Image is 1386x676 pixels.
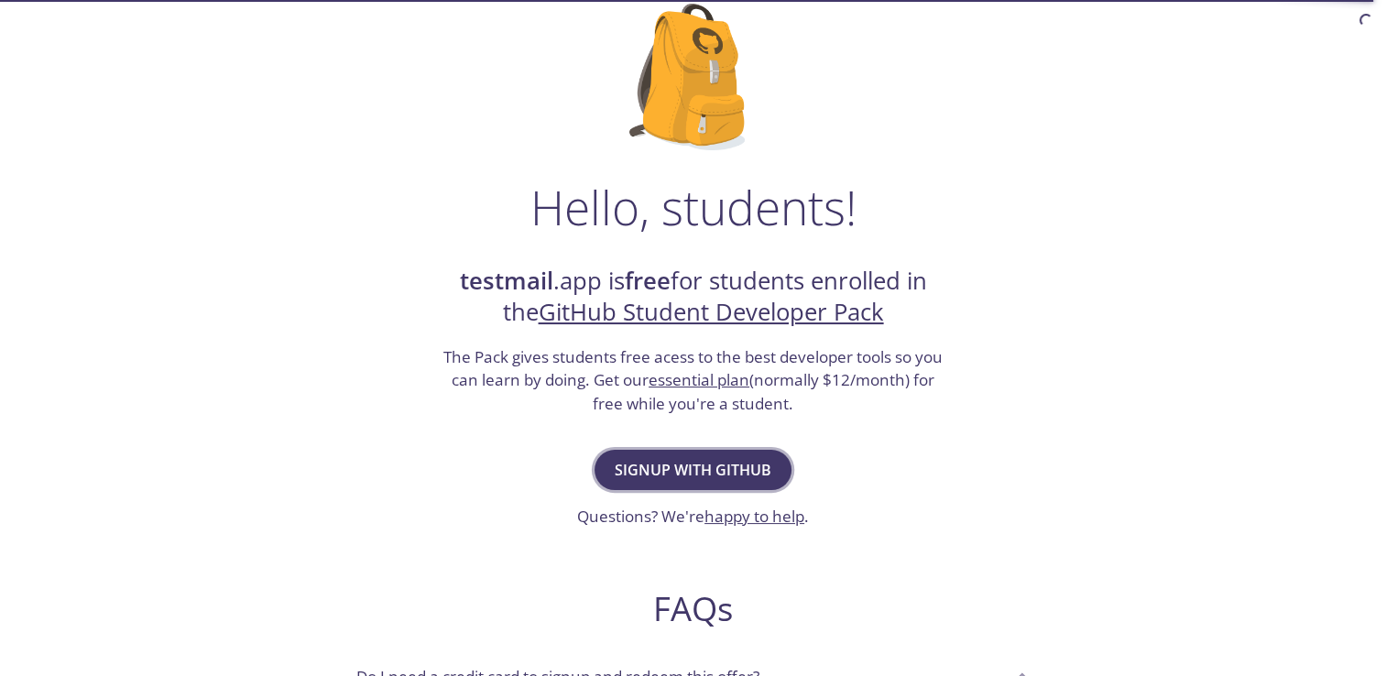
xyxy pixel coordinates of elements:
[539,296,884,328] a: GitHub Student Developer Pack
[704,506,804,527] a: happy to help
[442,345,945,416] h3: The Pack gives students free acess to the best developer tools so you can learn by doing. Get our...
[625,265,671,297] strong: free
[595,450,791,490] button: Signup with GitHub
[530,180,857,234] h1: Hello, students!
[615,457,771,483] span: Signup with GitHub
[460,265,553,297] strong: testmail
[442,266,945,329] h2: .app is for students enrolled in the
[577,505,809,529] h3: Questions? We're .
[342,588,1045,629] h2: FAQs
[649,369,749,390] a: essential plan
[629,4,757,150] img: github-student-backpack.png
